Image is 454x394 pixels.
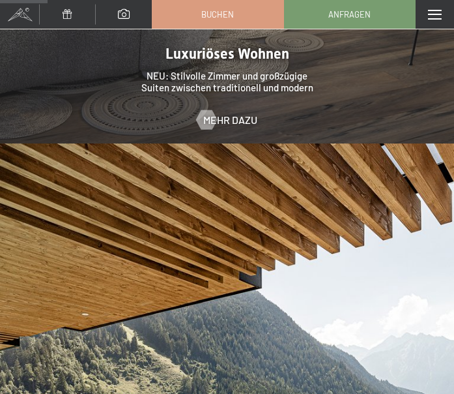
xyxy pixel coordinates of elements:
[197,113,257,127] a: Mehr dazu
[152,1,283,28] a: Buchen
[201,8,234,20] span: Buchen
[285,1,415,28] a: Anfragen
[203,113,257,127] span: Mehr dazu
[328,8,371,20] span: Anfragen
